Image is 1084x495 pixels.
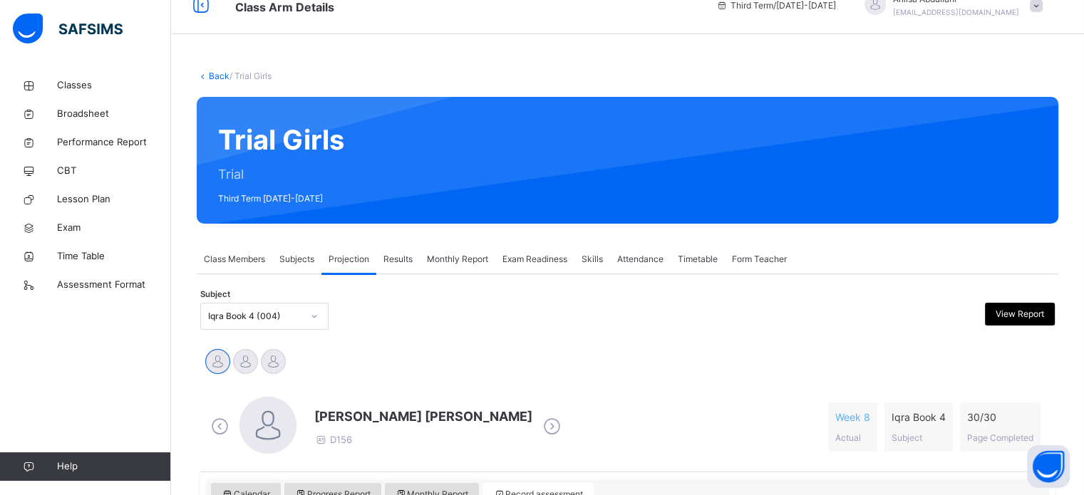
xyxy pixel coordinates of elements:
[57,459,170,474] span: Help
[314,434,352,445] span: D156
[732,253,787,266] span: Form Teacher
[967,432,1033,443] span: Page Completed
[835,410,870,424] span: Week 8
[57,249,171,264] span: Time Table
[208,310,302,323] div: Iqra Book 4 (004)
[427,253,488,266] span: Monthly Report
[57,192,171,207] span: Lesson Plan
[279,253,314,266] span: Subjects
[204,253,265,266] span: Class Members
[383,253,413,266] span: Results
[57,278,171,292] span: Assessment Format
[57,135,171,150] span: Performance Report
[582,253,603,266] span: Skills
[229,71,272,81] span: / Trial Girls
[967,410,1033,424] span: 30 / 30
[314,407,532,426] span: [PERSON_NAME] [PERSON_NAME]
[996,308,1044,321] span: View Report
[13,14,123,43] img: safsims
[57,164,171,178] span: CBT
[57,107,171,121] span: Broadsheet
[893,8,1019,16] span: [EMAIL_ADDRESS][DOMAIN_NAME]
[617,253,664,266] span: Attendance
[1027,445,1070,488] button: Open asap
[57,221,171,235] span: Exam
[835,432,861,443] span: Actual
[200,288,230,301] span: Subject
[502,253,567,266] span: Exam Readiness
[329,253,369,266] span: Projection
[892,410,946,424] span: Iqra Book 4
[57,78,171,93] span: Classes
[209,71,229,81] a: Back
[678,253,718,266] span: Timetable
[892,432,922,443] span: Subject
